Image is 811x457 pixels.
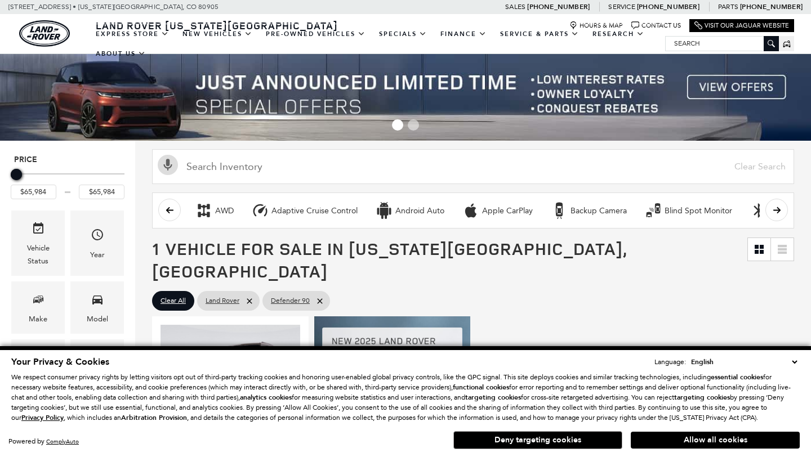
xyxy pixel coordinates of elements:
a: Pre-Owned Vehicles [259,24,372,44]
a: New Vehicles [176,24,259,44]
img: 2025 LAND ROVER Defender 90 S [161,325,300,429]
a: Hours & Map [569,21,623,30]
span: Service [608,3,635,11]
strong: targeting cookies [674,393,730,402]
span: Your Privacy & Cookies [11,356,109,368]
input: Maximum [79,185,124,199]
a: Contact Us [631,21,681,30]
svg: Click to toggle on voice search [158,155,178,175]
div: Model [87,313,108,325]
a: About Us [89,44,153,64]
img: Land Rover [19,20,70,47]
input: Minimum [11,185,56,199]
div: TrimTrim [11,339,65,392]
strong: analytics cookies [240,393,292,402]
div: Language: [654,359,686,365]
div: FeaturesFeatures [70,339,124,392]
div: Adaptive Cruise Control [252,202,269,219]
span: Land Rover [US_STATE][GEOGRAPHIC_DATA] [96,19,338,32]
span: Model [91,290,104,313]
p: We respect consumer privacy rights by letting visitors opt out of third-party tracking cookies an... [11,372,800,423]
div: AWD [215,206,234,216]
div: Android Auto [376,202,393,219]
a: Finance [434,24,493,44]
div: Backup Camera [571,206,627,216]
div: Adaptive Cruise Control [271,206,358,216]
span: 1 Vehicle for Sale in [US_STATE][GEOGRAPHIC_DATA], [GEOGRAPHIC_DATA] [152,237,627,283]
u: Privacy Policy [21,413,64,422]
span: Go to slide 2 [408,119,419,131]
a: land-rover [19,20,70,47]
button: Apple CarPlayApple CarPlay [456,199,539,222]
div: Vehicle Status [20,242,56,267]
input: Search Inventory [152,149,794,184]
span: Land Rover [206,294,239,308]
button: Blind Spot MonitorBlind Spot Monitor [639,199,738,222]
span: Go to slide 1 [392,119,403,131]
div: Blind Spot Monitor [665,206,732,216]
button: Deny targeting cookies [453,431,622,449]
a: Privacy Policy [21,414,64,422]
select: Language Select [688,356,800,368]
strong: Arbitration Provision [121,413,187,422]
button: Backup CameraBackup Camera [545,199,633,222]
a: [PHONE_NUMBER] [740,2,803,11]
a: [PHONE_NUMBER] [637,2,699,11]
button: Android AutoAndroid Auto [369,199,451,222]
a: EXPRESS STORE [89,24,176,44]
div: ModelModel [70,281,124,334]
strong: targeting cookies [465,393,521,402]
button: Adaptive Cruise ControlAdaptive Cruise Control [246,199,364,222]
div: Apple CarPlay [482,206,533,216]
div: Maximum Price [11,169,22,180]
button: AWDAWD [189,199,240,222]
div: YearYear [70,210,124,275]
span: Clear All [161,294,186,308]
a: Research [586,24,651,44]
strong: essential cookies [711,373,763,382]
button: scroll left [158,199,181,221]
div: Make [29,313,47,325]
a: [PHONE_NUMBER] [527,2,590,11]
span: Defender 90 [271,294,310,308]
div: Blind Spot Monitor [645,202,662,219]
span: Sales [505,3,525,11]
div: AWD [195,202,212,219]
div: VehicleVehicle Status [11,210,65,275]
a: Service & Parts [493,24,586,44]
div: Apple CarPlay [462,202,479,219]
button: Bluetooth [744,199,811,222]
div: Bluetooth [750,202,767,219]
a: ComplyAuto [46,438,79,445]
div: Powered by [8,438,79,445]
div: Year [90,249,105,261]
button: Allow all cookies [631,432,800,449]
div: MakeMake [11,281,65,334]
a: Visit Our Jaguar Website [694,21,789,30]
span: Parts [718,3,738,11]
h5: Price [14,155,121,165]
button: scroll right [765,199,788,221]
div: Price [11,165,124,199]
strong: functional cookies [453,383,509,392]
span: Make [32,290,45,313]
a: Land Rover [US_STATE][GEOGRAPHIC_DATA] [89,19,345,32]
input: Search [666,37,778,50]
a: Specials [372,24,434,44]
span: Year [91,225,104,248]
span: Vehicle [32,219,45,242]
nav: Main Navigation [89,24,665,64]
div: Backup Camera [551,202,568,219]
div: Android Auto [395,206,444,216]
a: [STREET_ADDRESS] • [US_STATE][GEOGRAPHIC_DATA], CO 80905 [8,3,219,11]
